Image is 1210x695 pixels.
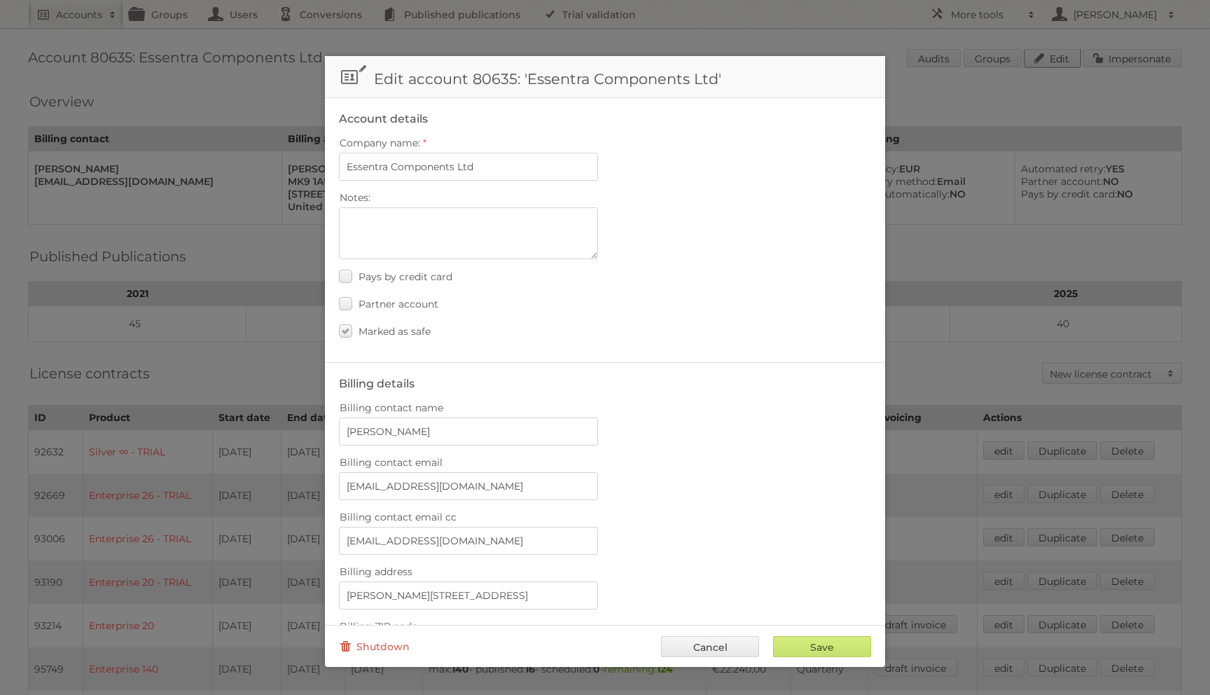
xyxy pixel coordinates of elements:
legend: Account details [339,112,428,125]
span: Pays by credit card [359,270,452,283]
span: Billing contact email cc [340,511,457,523]
span: Company name: [340,137,420,149]
a: Cancel [661,636,759,657]
span: Partner account [359,298,438,310]
a: Shutdown [339,636,410,657]
span: Billing contact name [340,401,443,414]
span: Billing contact email [340,456,443,469]
h1: Edit account 80635: 'Essentra Components Ltd' [325,56,885,98]
input: Save [773,636,871,657]
legend: Billing details [339,377,415,390]
span: Billing ZIP code [340,620,417,633]
span: Billing address [340,565,412,578]
span: Marked as safe [359,325,431,338]
span: Notes: [340,191,370,204]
